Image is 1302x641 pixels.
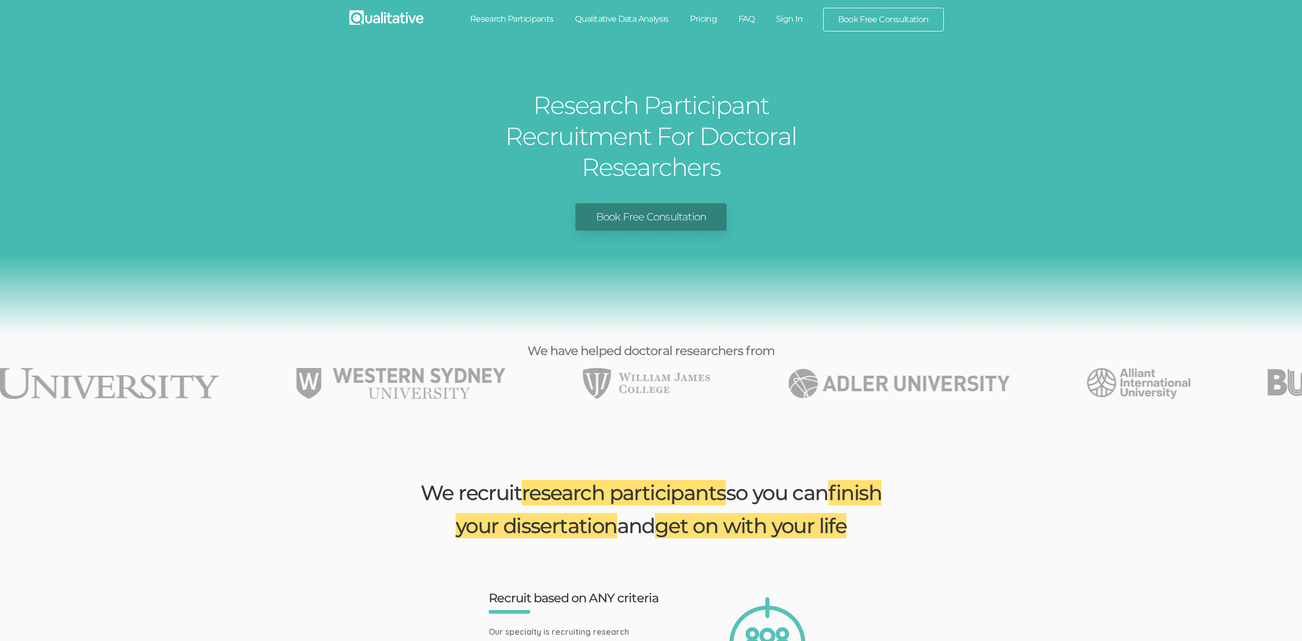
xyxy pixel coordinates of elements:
[824,8,943,31] a: Book Free Consultation
[411,476,891,542] h2: We recruit so you can and
[728,8,765,30] a: FAQ
[788,368,1010,399] li: 1 of 49
[1087,368,1191,399] li: 2 of 49
[459,8,565,30] a: Research Participants
[349,10,424,25] img: Qualitative
[489,591,669,605] h3: Recruit based on ANY criteria
[583,368,711,399] li: 49 of 49
[297,368,506,399] li: 48 of 49
[456,480,881,538] span: finish your dissertation
[765,8,814,30] a: Sign In
[404,344,899,358] h3: We have helped doctoral researchers from
[788,368,1010,399] img: Adler University
[575,203,727,231] a: Book Free Consultation
[564,8,679,30] a: Qualitative Data Analysis
[1087,368,1191,399] img: Alliant International University
[655,513,846,538] span: get on with your life
[458,90,845,183] h1: Research Participant Recruitment For Doctoral Researchers
[522,480,726,505] span: research participants
[297,368,506,399] img: Western Sydney University
[679,8,728,30] a: Pricing
[583,368,711,399] img: William James College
